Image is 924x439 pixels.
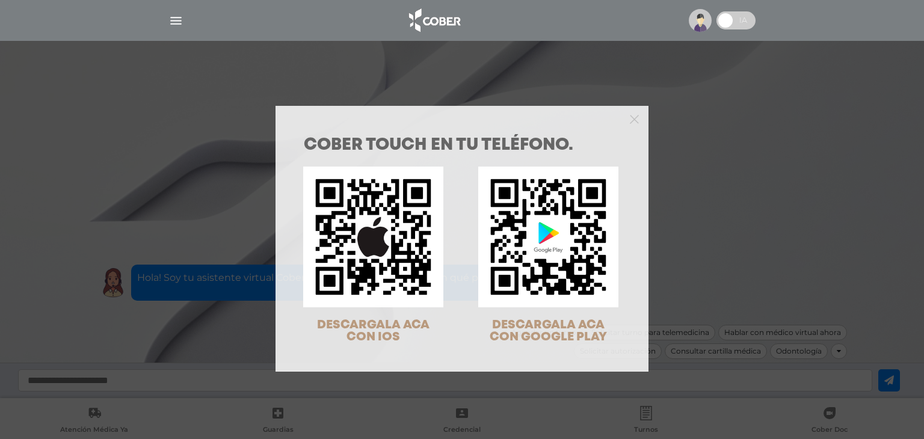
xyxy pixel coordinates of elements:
span: DESCARGALA ACA CON IOS [317,319,430,343]
img: qr-code [478,167,618,307]
button: Close [630,113,639,124]
span: DESCARGALA ACA CON GOOGLE PLAY [490,319,607,343]
h1: COBER TOUCH en tu teléfono. [304,137,620,154]
img: qr-code [303,167,443,307]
